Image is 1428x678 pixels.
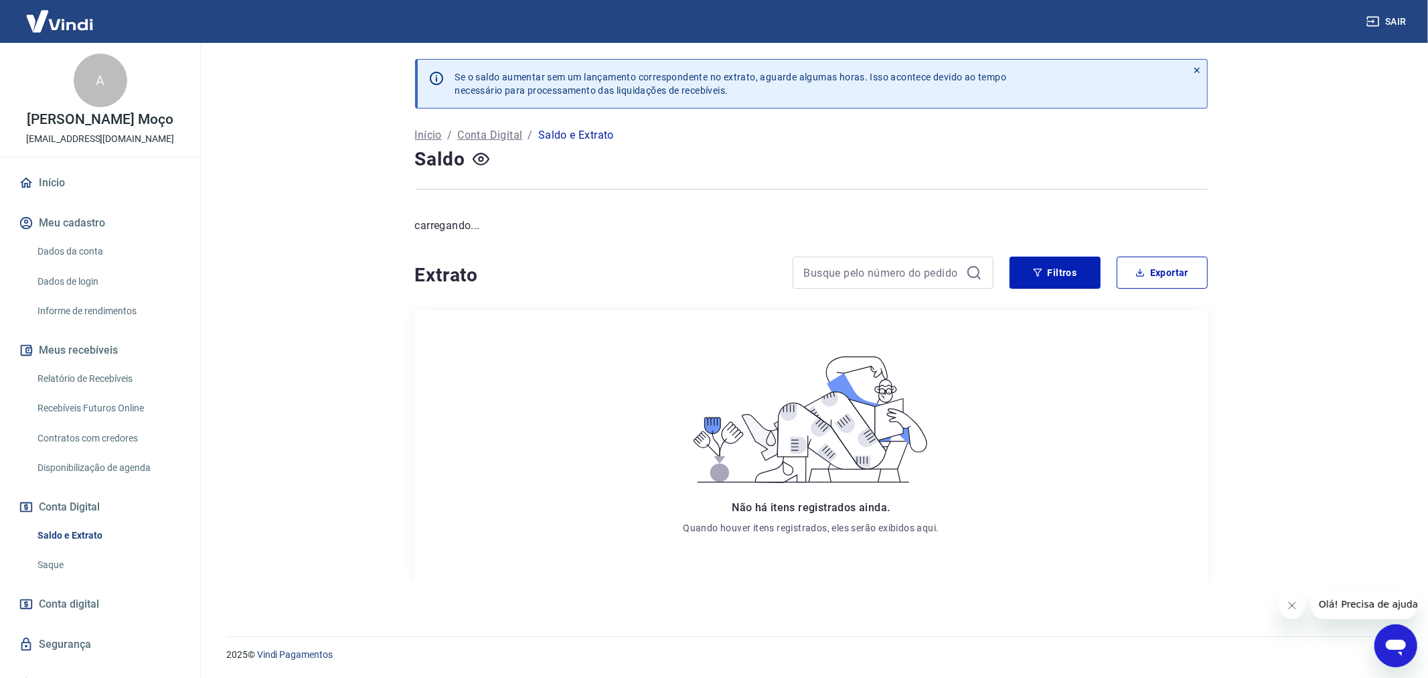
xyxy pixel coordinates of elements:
iframe: Mensagem da empresa [1311,590,1417,619]
a: Relatório de Recebíveis [32,365,184,393]
a: Disponibilização de agenda [32,454,184,482]
iframe: Botão para abrir a janela de mensagens [1374,624,1417,667]
a: Início [16,168,184,198]
p: / [447,127,452,143]
p: Se o saldo aumentar sem um lançamento correspondente no extrato, aguarde algumas horas. Isso acon... [455,70,1007,97]
p: Quando houver itens registrados, eles serão exibidos aqui. [683,521,939,535]
p: [PERSON_NAME] Moço [27,113,173,127]
a: Recebíveis Futuros Online [32,395,184,422]
p: carregando... [415,218,1208,234]
a: Vindi Pagamentos [257,649,333,660]
span: Não há itens registrados ainda. [732,501,890,514]
button: Meus recebíveis [16,336,184,365]
input: Busque pelo número do pedido [804,263,961,283]
p: [EMAIL_ADDRESS][DOMAIN_NAME] [26,132,174,146]
p: Saldo e Extrato [538,127,614,143]
a: Saque [32,551,184,579]
a: Conta Digital [457,127,522,143]
a: Conta digital [16,590,184,619]
h4: Extrato [415,262,777,289]
div: A [74,54,127,107]
button: Conta Digital [16,492,184,522]
a: Saldo e Extrato [32,522,184,549]
button: Filtros [1010,257,1101,289]
span: Olá! Precisa de ajuda? [8,9,112,20]
button: Exportar [1117,257,1208,289]
button: Meu cadastro [16,208,184,238]
a: Dados de login [32,268,184,295]
a: Contratos com credores [32,425,184,452]
button: Sair [1364,9,1412,34]
p: 2025 © [226,648,1396,662]
a: Início [415,127,442,143]
p: / [528,127,533,143]
a: Informe de rendimentos [32,297,184,325]
a: Segurança [16,630,184,659]
span: Conta digital [39,595,99,614]
h4: Saldo [415,146,465,173]
img: Vindi [16,1,103,42]
a: Dados da conta [32,238,184,265]
iframe: Fechar mensagem [1279,592,1305,619]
